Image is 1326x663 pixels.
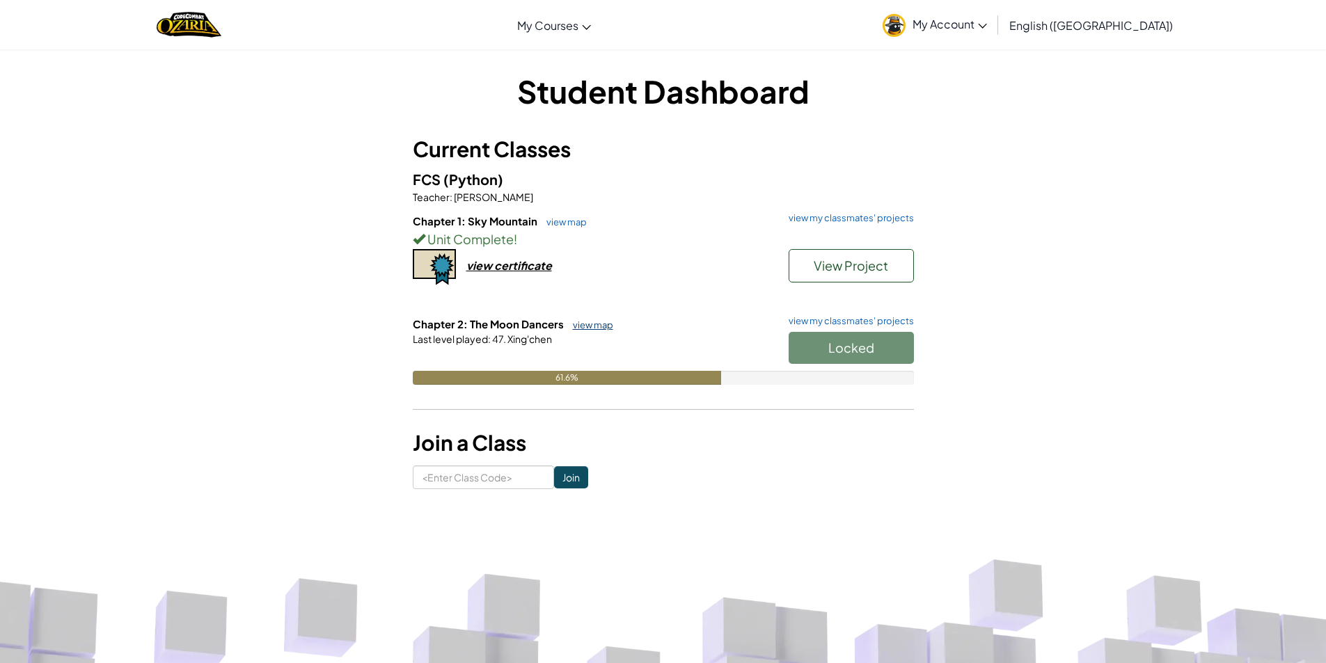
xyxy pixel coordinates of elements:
[413,214,539,227] span: Chapter 1: Sky Mountain
[517,18,578,33] span: My Courses
[413,333,488,345] span: Last level played
[413,317,566,330] span: Chapter 2: The Moon Dancers
[814,257,888,273] span: View Project
[488,333,491,345] span: :
[510,6,598,44] a: My Courses
[450,191,452,203] span: :
[1009,18,1173,33] span: English ([GEOGRAPHIC_DATA])
[539,216,587,227] a: view map
[554,466,588,488] input: Join
[157,10,221,39] img: Home
[789,249,914,282] button: View Project
[913,17,987,31] span: My Account
[413,249,456,285] img: certificate-icon.png
[413,427,914,458] h3: Join a Class
[413,371,722,385] div: 61.6%
[782,317,914,326] a: view my classmates' projects
[1002,6,1180,44] a: English ([GEOGRAPHIC_DATA])
[413,465,554,489] input: <Enter Class Code>
[425,231,514,247] span: Unit Complete
[883,14,906,37] img: avatar
[413,170,443,188] span: FCS
[514,231,517,247] span: !
[452,191,533,203] span: [PERSON_NAME]
[506,333,552,345] span: Xing'chen
[566,319,613,330] a: view map
[413,70,914,113] h1: Student Dashboard
[413,134,914,165] h3: Current Classes
[782,214,914,223] a: view my classmates' projects
[413,258,552,273] a: view certificate
[491,333,506,345] span: 47.
[466,258,552,273] div: view certificate
[413,191,450,203] span: Teacher
[157,10,221,39] a: Ozaria by CodeCombat logo
[876,3,994,47] a: My Account
[443,170,503,188] span: (Python)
